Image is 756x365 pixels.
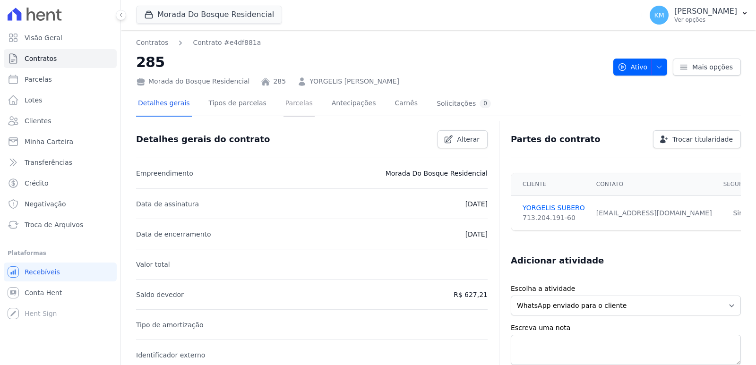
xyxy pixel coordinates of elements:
[438,130,488,148] a: Alterar
[136,259,170,270] p: Valor total
[4,195,117,213] a: Negativação
[454,289,488,300] p: R$ 627,21
[4,111,117,130] a: Clientes
[393,92,420,117] a: Carnês
[511,284,741,294] label: Escolha a atividade
[523,203,585,213] a: YORGELIS SUBERO
[386,168,488,179] p: Morada Do Bosque Residencial
[193,38,261,48] a: Contrato #e4df881a
[4,263,117,281] a: Recebíveis
[596,208,712,218] div: [EMAIL_ADDRESS][DOMAIN_NAME]
[4,49,117,68] a: Contratos
[25,267,60,277] span: Recebíveis
[437,99,491,108] div: Solicitações
[4,132,117,151] a: Minha Carteira
[25,137,73,146] span: Minha Carteira
[4,91,117,110] a: Lotes
[511,134,601,145] h3: Partes do contrato
[136,134,270,145] h3: Detalhes gerais do contrato
[511,173,591,195] th: Cliente
[273,76,286,86] a: 285
[8,247,113,259] div: Plataformas
[4,28,117,47] a: Visão Geral
[25,95,43,105] span: Lotes
[136,229,211,240] p: Data de encerramento
[25,54,57,63] span: Contratos
[511,323,741,333] label: Escreva uma nota
[136,168,193,179] p: Empreendimento
[330,92,378,117] a: Antecipações
[136,92,192,117] a: Detalhes gerais
[654,12,664,18] span: KM
[4,174,117,193] a: Crédito
[25,158,72,167] span: Transferências
[4,153,117,172] a: Transferências
[653,130,741,148] a: Trocar titularidade
[523,213,585,223] div: 713.204.191-60
[4,283,117,302] a: Conta Hent
[618,59,648,76] span: Ativo
[4,70,117,89] a: Parcelas
[511,255,604,266] h3: Adicionar atividade
[673,59,741,76] a: Mais opções
[136,319,204,331] p: Tipo de amortização
[465,198,488,210] p: [DATE]
[136,38,606,48] nav: Breadcrumb
[25,75,52,84] span: Parcelas
[480,99,491,108] div: 0
[283,92,315,117] a: Parcelas
[613,59,668,76] button: Ativo
[136,6,282,24] button: Morada Do Bosque Residencial
[136,198,199,210] p: Data de assinatura
[25,288,62,297] span: Conta Hent
[136,349,205,361] p: Identificador externo
[25,116,51,126] span: Clientes
[457,135,480,144] span: Alterar
[25,178,49,188] span: Crédito
[136,76,249,86] div: Morada do Bosque Residencial
[136,38,261,48] nav: Breadcrumb
[309,76,399,86] a: YORGELIS [PERSON_NAME]
[465,229,488,240] p: [DATE]
[642,2,756,28] button: KM [PERSON_NAME] Ver opções
[692,62,733,72] span: Mais opções
[674,7,737,16] p: [PERSON_NAME]
[136,38,168,48] a: Contratos
[4,215,117,234] a: Troca de Arquivos
[674,16,737,24] p: Ver opções
[591,173,718,195] th: Contato
[672,135,733,144] span: Trocar titularidade
[136,51,606,73] h2: 285
[25,199,66,209] span: Negativação
[25,33,62,42] span: Visão Geral
[435,92,493,117] a: Solicitações0
[25,220,83,229] span: Troca de Arquivos
[207,92,268,117] a: Tipos de parcelas
[136,289,184,300] p: Saldo devedor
